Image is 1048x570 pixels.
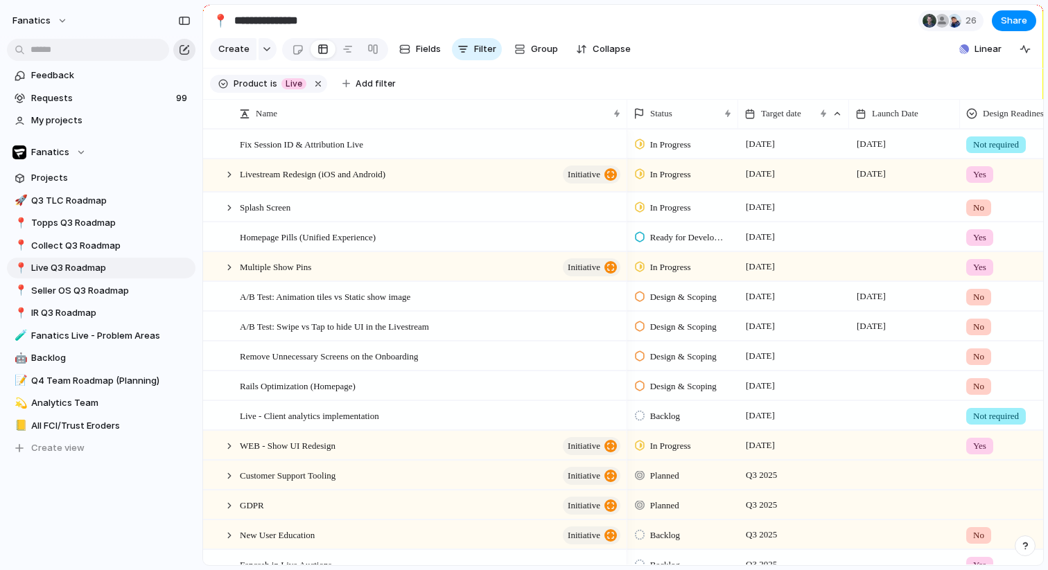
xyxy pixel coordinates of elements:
span: initiative [568,526,600,545]
span: A/B Test: Swipe vs Tap to hide UI in the Livestream [240,318,429,334]
span: Q3 2025 [742,467,780,483]
span: Design & Scoping [650,350,717,364]
div: 📍 [15,260,24,276]
span: is [270,78,277,90]
div: 📍 [15,238,24,253]
span: Q3 TLC Roadmap [31,194,191,208]
span: No [973,380,984,393]
a: Requests99 [7,88,195,109]
span: Fields [416,42,441,56]
button: Linear [954,39,1007,60]
span: Backlog [650,409,680,423]
span: Yes [973,168,986,181]
span: Linear [975,42,1002,56]
button: Filter [452,38,502,60]
div: 📒 [15,418,24,434]
span: Ready for Development [650,231,726,244]
span: GDPR [240,497,264,513]
button: Live [279,76,309,91]
span: In Progress [650,168,691,181]
span: Live - Client analytics implementation [240,407,379,423]
span: [DATE] [742,258,778,275]
span: Q4 Team Roadmap (Planning) [31,374,191,388]
button: 📍 [12,239,26,253]
a: 🧪Fanatics Live - Problem Areas [7,326,195,346]
div: 🚀Q3 TLC Roadmap [7,190,195,211]
button: 💫 [12,396,26,410]
span: Yes [973,439,986,453]
span: [DATE] [742,377,778,394]
button: 📍 [12,261,26,275]
span: initiative [568,258,600,277]
span: Customer Support Tooling [240,467,335,483]
button: 🚀 [12,194,26,208]
span: Topps Q3 Roadmap [31,216,191,230]
span: [DATE] [853,318,889,335]
div: 📍 [213,11,228,30]
div: 🧪 [15,328,24,344]
span: [DATE] [742,288,778,305]
button: Collapse [570,38,636,60]
span: Livestream Redesign (iOS and Android) [240,166,385,181]
div: 🤖Backlog [7,348,195,368]
button: 📍 [12,306,26,320]
div: 📍Topps Q3 Roadmap [7,213,195,233]
div: 📍Live Q3 Roadmap [7,258,195,278]
span: initiative [568,436,600,456]
span: Create [218,42,250,56]
span: initiative [568,466,600,486]
span: No [973,528,984,542]
span: Name [256,107,277,121]
span: Feedback [31,69,191,82]
a: My projects [7,110,195,131]
span: Rails Optimization (Homepage) [240,377,356,393]
button: 📍 [209,10,232,32]
span: Homepage Pills (Unified Experience) [240,229,376,244]
span: In Progress [650,138,691,152]
span: fanatics [12,14,51,28]
a: 💫Analytics Team [7,393,195,413]
button: Fanatics [7,142,195,163]
span: All FCI/Trust Eroders [31,419,191,433]
span: Design Readiness [983,107,1047,121]
a: 📒All FCI/Trust Eroders [7,416,195,436]
span: [DATE] [742,199,778,215]
span: Backlog [31,351,191,365]
span: [DATE] [742,348,778,364]
span: Product [234,78,268,90]
button: 🧪 [12,329,26,343]
span: Design & Scoping [650,290,717,304]
span: Yes [973,260,986,274]
button: 📝 [12,374,26,388]
span: Remove Unnecessary Screens on the Onboarding [240,348,418,364]
span: Design & Scoping [650,380,717,393]
span: Multiple Show Pins [240,258,311,274]
span: Backlog [650,528,680,542]
button: is [268,76,280,91]
span: Target date [761,107,801,121]
span: No [973,290,984,304]
a: Feedback [7,65,195,86]
span: Planned [650,469,679,483]
span: [DATE] [742,318,778,335]
button: initiative [563,497,620,515]
button: initiative [563,467,620,485]
span: IR Q3 Roadmap [31,306,191,320]
span: No [973,350,984,364]
span: Analytics Team [31,396,191,410]
button: Share [992,10,1036,31]
span: In Progress [650,260,691,274]
span: [DATE] [742,229,778,245]
button: fanatics [6,10,75,32]
span: Projects [31,171,191,185]
span: Design & Scoping [650,320,717,334]
span: Requests [31,91,172,105]
span: Fix Session ID & Attribution Live [240,136,363,152]
span: Group [531,42,558,56]
span: [DATE] [742,437,778,454]
span: Live Q3 Roadmap [31,261,191,275]
div: 📍 [15,283,24,299]
a: 📍Collect Q3 Roadmap [7,235,195,256]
